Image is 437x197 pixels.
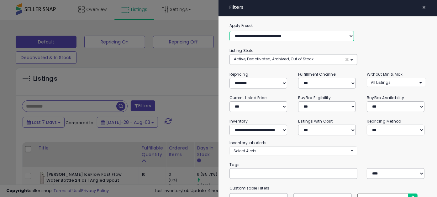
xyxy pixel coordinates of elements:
[229,72,248,77] small: Repricing
[371,80,391,85] span: All Listings
[367,78,426,87] button: All Listings
[234,56,313,62] span: Active, Deactivated, Archived, Out of Stock
[345,56,349,63] span: ×
[234,148,256,154] span: Select Alerts
[229,140,266,145] small: InventoryLab Alerts
[422,3,426,12] span: ×
[298,72,336,77] small: Fulfillment Channel
[419,3,429,12] button: ×
[367,72,403,77] small: Without Min & Max
[298,119,333,124] small: Listings with Cost
[230,54,357,65] button: Active, Deactivated, Archived, Out of Stock ×
[225,185,431,192] small: Customizable Filters
[367,119,402,124] small: Repricing Method
[298,95,331,100] small: BuyBox Eligibility
[229,119,248,124] small: Inventory
[229,48,254,53] small: Listing State
[229,95,266,100] small: Current Listed Price
[367,95,404,100] small: BuyBox Availability
[229,146,357,155] button: Select Alerts
[225,161,431,168] small: Tags
[229,5,426,10] h4: Filters
[225,22,431,29] label: Apply Preset:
